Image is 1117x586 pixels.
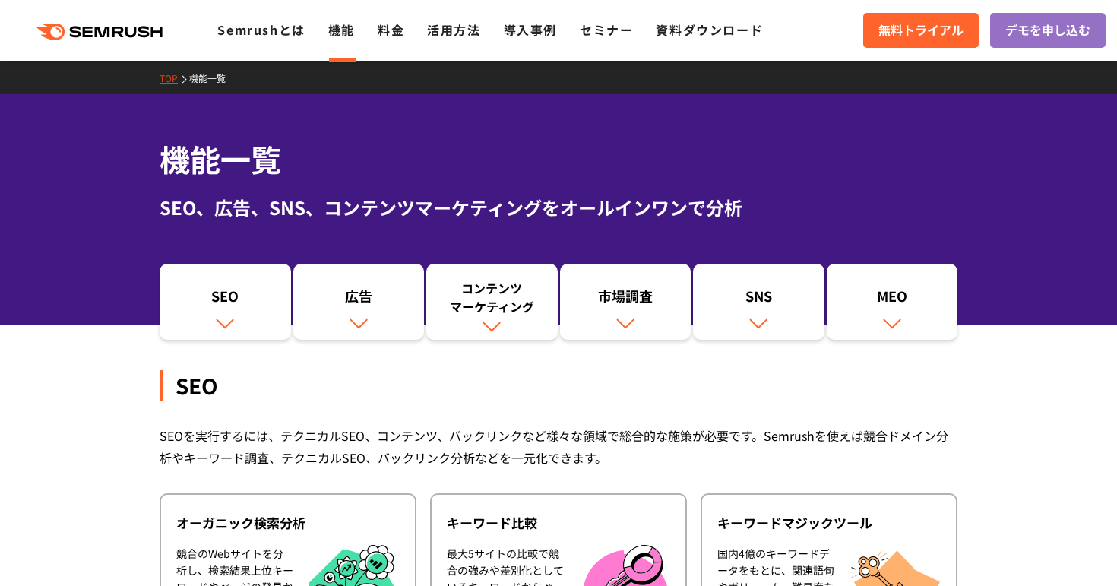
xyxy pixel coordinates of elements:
a: コンテンツマーケティング [426,264,558,340]
a: SNS [693,264,824,340]
div: キーワード比較 [447,514,670,532]
div: コンテンツ マーケティング [434,279,550,315]
div: SEO、広告、SNS、コンテンツマーケティングをオールインワンで分析 [160,194,957,221]
a: デモを申し込む [990,13,1106,48]
a: 市場調査 [560,264,691,340]
a: 機能 [328,21,355,39]
a: MEO [827,264,958,340]
div: SEOを実行するには、テクニカルSEO、コンテンツ、バックリンクなど様々な領域で総合的な施策が必要です。Semrushを使えば競合ドメイン分析やキーワード調査、テクニカルSEO、バックリンク分析... [160,425,957,469]
div: オーガニック検索分析 [176,514,400,532]
span: デモを申し込む [1005,21,1090,40]
div: MEO [834,287,951,312]
div: SEO [167,287,283,312]
a: 機能一覧 [189,71,237,84]
a: 資料ダウンロード [656,21,763,39]
a: 無料トライアル [863,13,979,48]
a: SEO [160,264,291,340]
a: 料金 [378,21,404,39]
div: SNS [701,287,817,312]
a: 導入事例 [504,21,557,39]
a: セミナー [580,21,633,39]
div: SEO [160,370,957,401]
a: TOP [160,71,189,84]
div: 広告 [301,287,417,312]
a: Semrushとは [217,21,305,39]
div: 市場調査 [568,287,684,312]
div: キーワードマジックツール [717,514,941,532]
a: 活用方法 [427,21,480,39]
a: 広告 [293,264,425,340]
span: 無料トライアル [878,21,964,40]
h1: 機能一覧 [160,137,957,182]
